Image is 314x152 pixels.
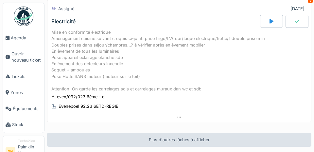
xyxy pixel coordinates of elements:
a: Zones [3,85,44,101]
div: Electricité [51,18,76,25]
span: Agenda [11,35,42,41]
a: Ouvrir nouveau ticket [3,46,44,68]
div: Assigné [58,6,74,12]
span: Stock [12,122,42,128]
a: Agenda [3,30,44,46]
div: Evenepoel 92.23 6ETD-REGIE [59,103,118,109]
div: even/092/023 6ème - d [57,94,105,100]
span: Ouvrir nouveau ticket [11,51,42,63]
span: Équipements [13,105,42,112]
span: Tickets [11,73,42,80]
a: Équipements [3,101,44,117]
div: Plus d'autres tâches à afficher [47,133,311,147]
span: Zones [10,89,42,96]
div: [DATE] [290,6,305,12]
div: Technicien [18,139,42,143]
div: Mise en conformité électrique Aménagement cuisine suivant croquis ci-joint: prise frigo/LV/four/t... [51,29,307,92]
a: Tickets [3,68,44,85]
a: Stock [3,117,44,133]
img: Badge_color-CXgf-gQk.svg [14,7,33,26]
